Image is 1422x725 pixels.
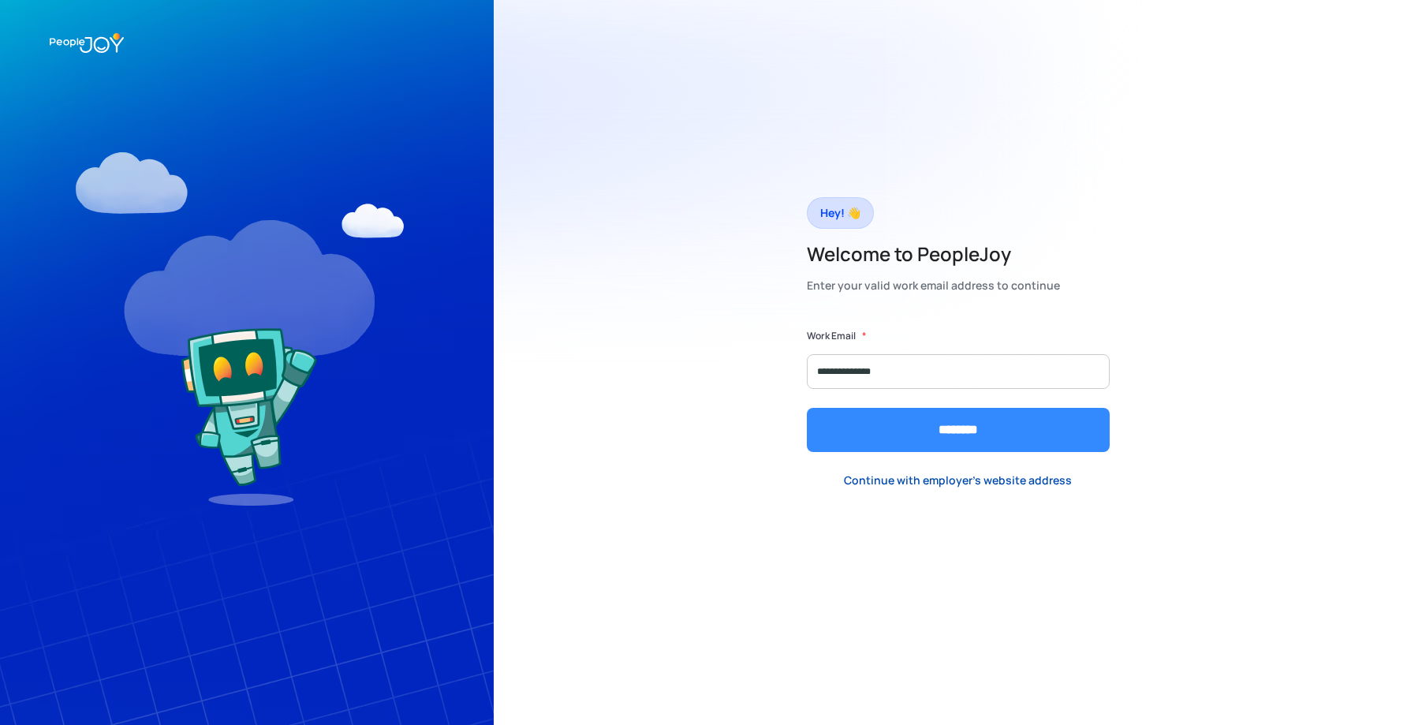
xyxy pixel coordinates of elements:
h2: Welcome to PeopleJoy [807,241,1060,267]
div: Enter your valid work email address to continue [807,275,1060,297]
label: Work Email [807,328,856,344]
div: Hey! 👋 [820,202,860,224]
a: Continue with employer's website address [831,464,1084,496]
div: Continue with employer's website address [844,473,1072,488]
form: Form [807,328,1110,452]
